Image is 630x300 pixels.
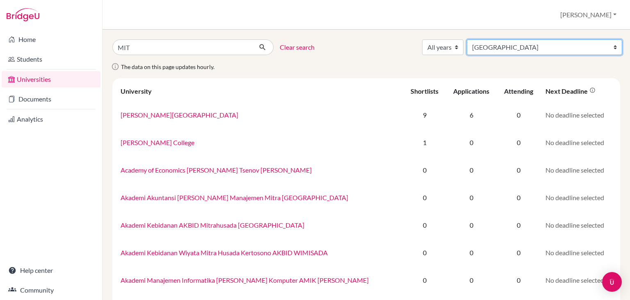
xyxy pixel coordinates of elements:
[121,138,194,146] a: [PERSON_NAME] College
[121,63,215,70] span: The data on this page updates hourly.
[446,101,497,129] td: 6
[546,221,604,229] span: No deadline selected
[404,239,446,266] td: 0
[446,156,497,184] td: 0
[2,91,100,107] a: Documents
[404,184,446,211] td: 0
[2,71,100,88] a: Universities
[7,8,39,21] img: Bridge-U
[121,166,312,174] a: Academy of Economics [PERSON_NAME] Tsenov [PERSON_NAME]
[121,194,348,201] a: Akademi Akuntansi [PERSON_NAME] Manajemen Mitra [GEOGRAPHIC_DATA]
[557,7,620,23] button: [PERSON_NAME]
[497,156,541,184] td: 0
[546,276,604,284] span: No deadline selected
[546,166,604,174] span: No deadline selected
[602,272,622,292] div: Open Intercom Messenger
[121,221,304,229] a: Akademi Kebidanan AKBID Mitrahusada [GEOGRAPHIC_DATA]
[112,39,252,55] input: Search all universities
[546,111,604,119] span: No deadline selected
[546,87,596,95] div: Next deadline
[446,184,497,211] td: 0
[453,87,489,95] div: Applications
[446,239,497,266] td: 0
[497,239,541,266] td: 0
[2,282,100,298] a: Community
[404,129,446,156] td: 1
[546,194,604,201] span: No deadline selected
[497,101,541,129] td: 0
[446,266,497,294] td: 0
[116,81,404,101] th: University
[121,276,369,284] a: Akademi Manajemen Informatika [PERSON_NAME] Komputer AMIK [PERSON_NAME]
[446,129,497,156] td: 0
[497,211,541,239] td: 0
[404,156,446,184] td: 0
[121,111,238,119] a: [PERSON_NAME][GEOGRAPHIC_DATA]
[404,101,446,129] td: 9
[411,87,438,95] div: Shortlists
[2,51,100,67] a: Students
[404,211,446,239] td: 0
[2,111,100,127] a: Analytics
[546,249,604,256] span: No deadline selected
[404,266,446,294] td: 0
[446,211,497,239] td: 0
[497,129,541,156] td: 0
[280,42,315,52] a: Clear search
[497,266,541,294] td: 0
[546,138,604,146] span: No deadline selected
[2,262,100,279] a: Help center
[504,87,533,95] div: Attending
[2,31,100,48] a: Home
[121,249,328,256] a: Akademi Kebidanan Wiyata Mitra Husada Kertosono AKBID WIMISADA
[497,184,541,211] td: 0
